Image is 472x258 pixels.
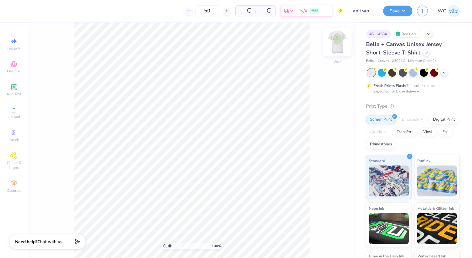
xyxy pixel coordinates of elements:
div: Print Type [366,103,460,110]
span: Minimum Order: 24 + [408,58,439,64]
div: Revision 1 [394,30,422,38]
span: Upload [8,114,20,119]
img: Back [325,30,350,54]
span: Bella + Canvas Unisex Jersey Short-Sleeve T-Shirt [366,41,442,56]
span: # 3001C [392,58,405,64]
span: Bella + Canvas [366,58,389,64]
span: Image AI [7,46,21,51]
span: Metallic & Glitter Ink [417,205,454,212]
div: Rhinestones [366,140,396,149]
input: – – [195,5,219,16]
div: Back [333,58,341,64]
img: Puff Ink [417,166,457,196]
input: Untitled Design [348,5,378,17]
img: William Coughenour [448,5,460,17]
button: Save [383,6,412,16]
div: Screen Print [366,115,396,124]
div: # 511458A [366,30,391,38]
img: Standard [369,166,409,196]
img: Metallic & Glitter Ink [417,213,457,244]
span: Chat with us. [37,239,63,245]
div: Embroidery [398,115,427,124]
span: Neon Ink [369,205,384,212]
img: Neon Ink [369,213,409,244]
span: Standard [369,157,385,164]
span: Designs [7,69,21,74]
span: N/A [300,8,308,14]
span: FREE [311,9,318,13]
span: Puff Ink [417,157,430,164]
span: Decorate [6,188,21,193]
strong: Fresh Prints Flash: [373,83,406,88]
span: Greek [9,137,19,142]
div: Applique [366,127,391,137]
div: Transfers [393,127,417,137]
div: Vinyl [419,127,436,137]
span: 100 % [212,243,221,249]
div: This color can be expedited for 5 day delivery. [373,83,449,94]
div: Digital Print [429,115,459,124]
span: Clipart & logos [3,160,25,170]
strong: Need help? [15,239,37,245]
a: WC [438,5,460,17]
span: Add Text [6,92,21,97]
div: Foil [438,127,453,137]
span: WC [438,7,446,15]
